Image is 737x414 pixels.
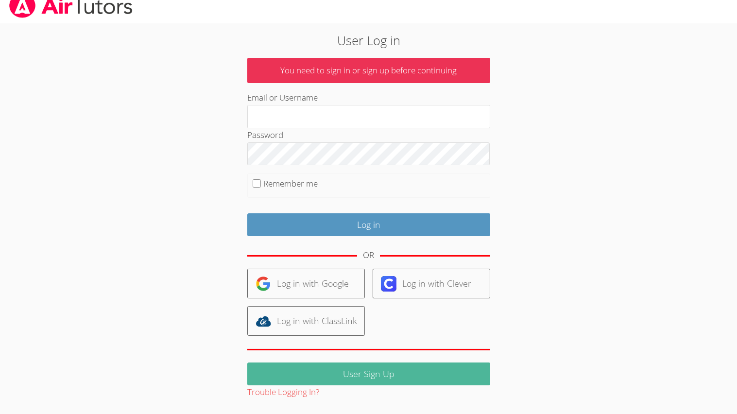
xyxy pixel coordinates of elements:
[170,31,567,50] h2: User Log in
[247,385,319,399] button: Trouble Logging In?
[373,269,490,298] a: Log in with Clever
[247,269,365,298] a: Log in with Google
[263,178,318,189] label: Remember me
[247,213,490,236] input: Log in
[247,362,490,385] a: User Sign Up
[256,276,271,292] img: google-logo-50288ca7cdecda66e5e0955fdab243c47b7ad437acaf1139b6f446037453330a.svg
[381,276,396,292] img: clever-logo-6eab21bc6e7a338710f1a6ff85c0baf02591cd810cc4098c63d3a4b26e2feb20.svg
[247,306,365,336] a: Log in with ClassLink
[247,58,490,84] p: You need to sign in or sign up before continuing
[247,129,283,140] label: Password
[247,92,318,103] label: Email or Username
[256,313,271,329] img: classlink-logo-d6bb404cc1216ec64c9a2012d9dc4662098be43eaf13dc465df04b49fa7ab582.svg
[363,248,374,262] div: OR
